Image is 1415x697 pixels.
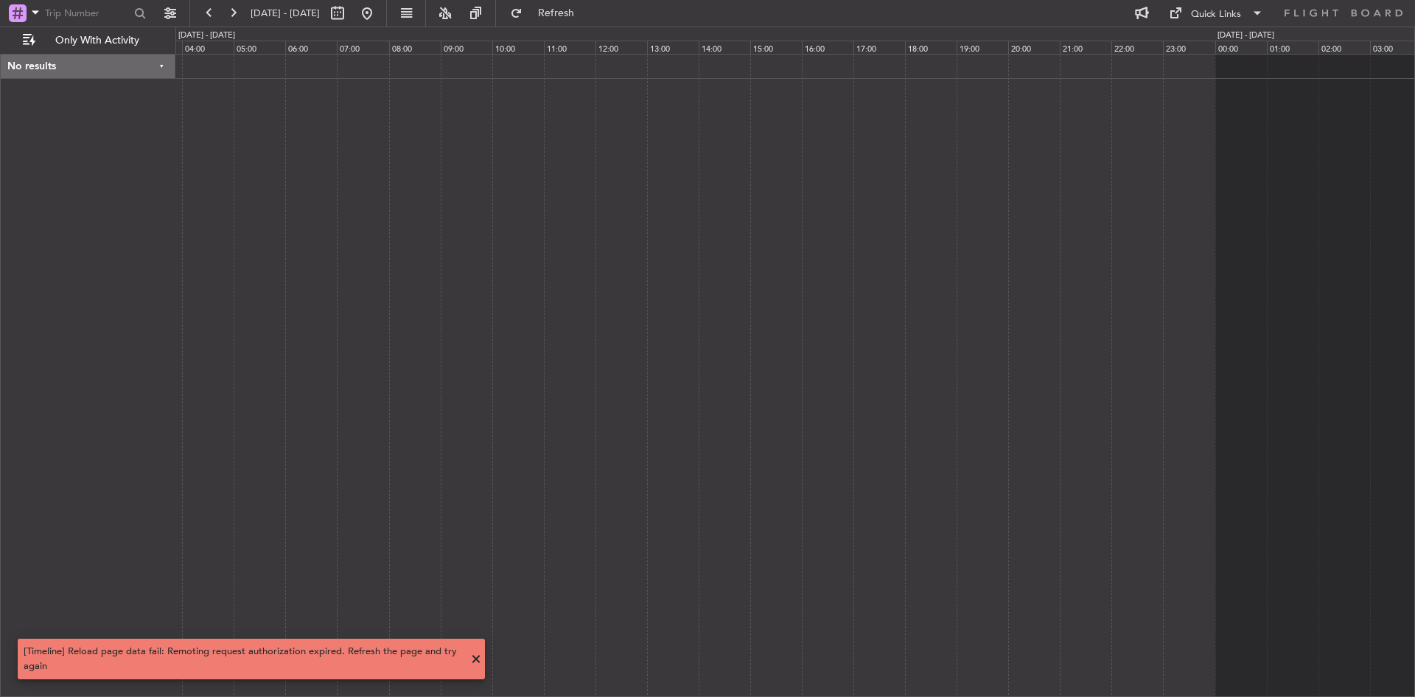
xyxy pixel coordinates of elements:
div: 06:00 [285,41,337,54]
div: [Timeline] Reload page data fail: Remoting request authorization expired. Refresh the page and tr... [24,645,463,673]
span: [DATE] - [DATE] [251,7,320,20]
button: Quick Links [1161,1,1271,25]
div: 20:00 [1008,41,1060,54]
div: [DATE] - [DATE] [178,30,235,42]
div: 13:00 [647,41,699,54]
div: 22:00 [1111,41,1163,54]
div: [DATE] - [DATE] [1217,30,1274,42]
div: 04:00 [182,41,234,54]
div: 14:00 [699,41,750,54]
button: Only With Activity [16,29,160,52]
div: 16:00 [802,41,853,54]
div: 12:00 [595,41,647,54]
div: 01:00 [1267,41,1318,54]
div: 19:00 [957,41,1008,54]
span: Refresh [525,8,587,18]
div: Quick Links [1191,7,1241,22]
div: 09:00 [441,41,492,54]
span: Only With Activity [38,35,156,46]
div: 17:00 [853,41,905,54]
div: 00:00 [1215,41,1267,54]
div: 18:00 [905,41,957,54]
div: 21:00 [1060,41,1111,54]
div: 05:00 [234,41,285,54]
div: 07:00 [337,41,388,54]
div: 11:00 [544,41,595,54]
div: 23:00 [1163,41,1215,54]
div: 15:00 [750,41,802,54]
div: 08:00 [389,41,441,54]
div: 02:00 [1318,41,1370,54]
div: 10:00 [492,41,544,54]
input: Trip Number [45,2,130,24]
button: Refresh [503,1,592,25]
